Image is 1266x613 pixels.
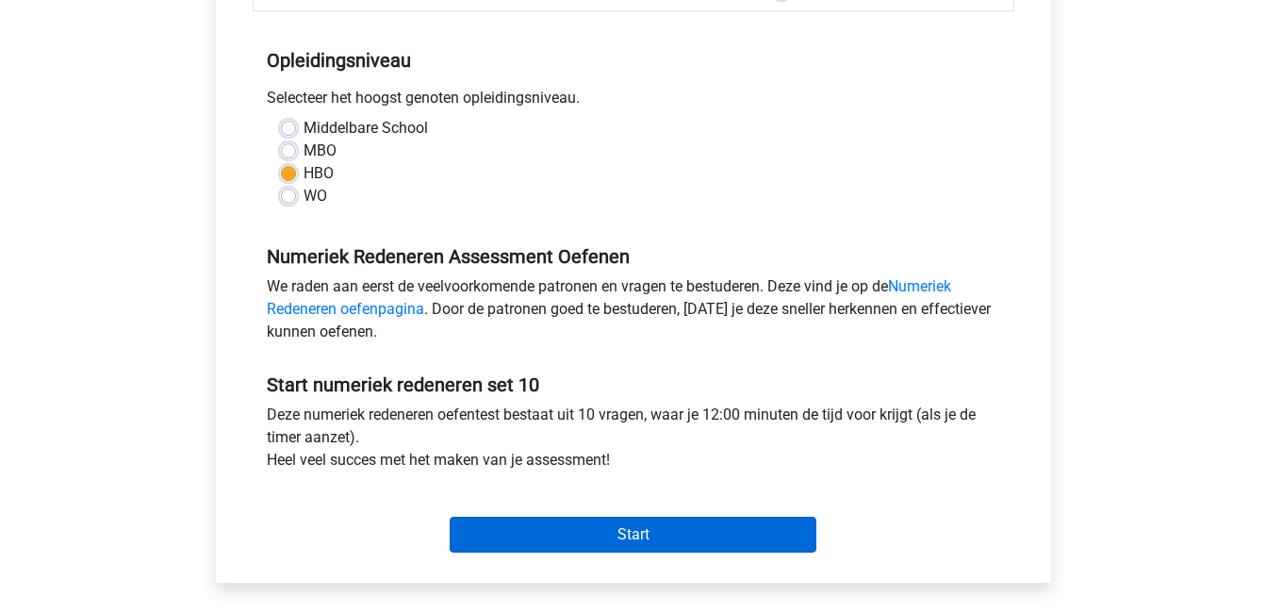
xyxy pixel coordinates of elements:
label: MBO [304,140,337,162]
div: Selecteer het hoogst genoten opleidingsniveau. [253,87,1014,117]
label: Middelbare School [304,117,428,140]
h5: Numeriek Redeneren Assessment Oefenen [267,245,1000,268]
label: HBO [304,162,334,185]
a: Numeriek Redeneren oefenpagina [267,277,951,318]
h5: Opleidingsniveau [267,41,1000,79]
input: Start [450,517,816,553]
h5: Start numeriek redeneren set 10 [267,373,1000,396]
div: Deze numeriek redeneren oefentest bestaat uit 10 vragen, waar je 12:00 minuten de tijd voor krijg... [253,404,1014,479]
div: We raden aan eerst de veelvoorkomende patronen en vragen te bestuderen. Deze vind je op de . Door... [253,275,1014,351]
label: WO [304,185,327,207]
